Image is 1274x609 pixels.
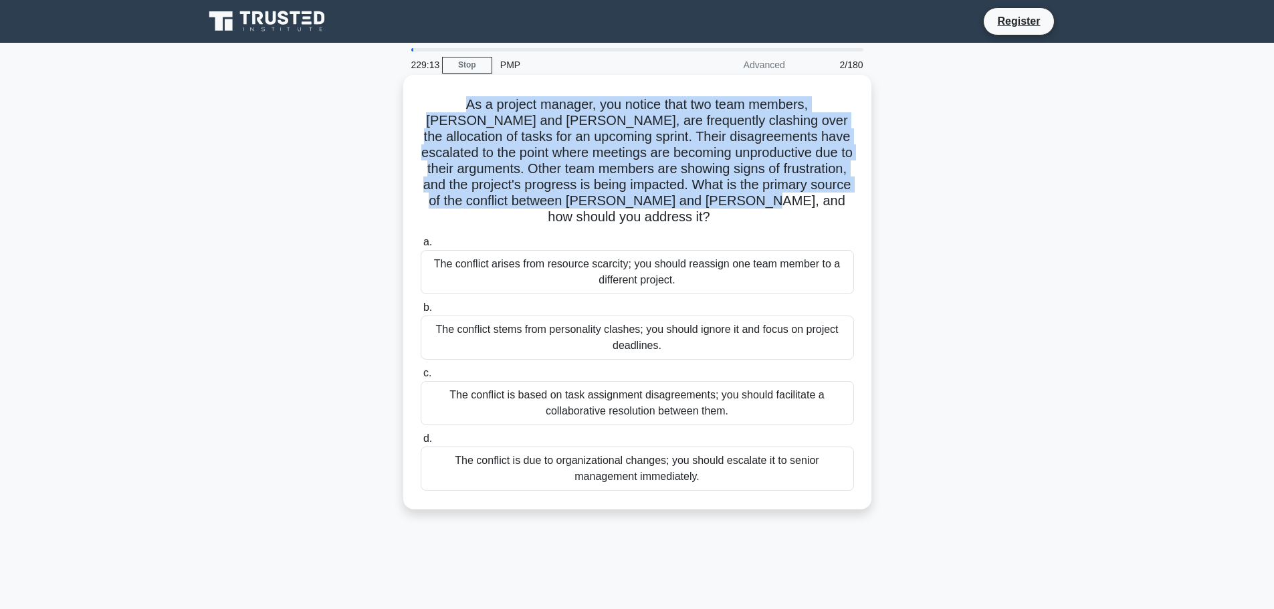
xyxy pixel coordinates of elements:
span: d. [423,433,432,444]
a: Stop [442,57,492,74]
div: PMP [492,51,676,78]
span: c. [423,367,431,378]
a: Register [989,13,1048,29]
div: Advanced [676,51,793,78]
h5: As a project manager, you notice that two team members, [PERSON_NAME] and [PERSON_NAME], are freq... [419,96,855,226]
div: 229:13 [403,51,442,78]
div: The conflict stems from personality clashes; you should ignore it and focus on project deadlines. [421,316,854,360]
span: a. [423,236,432,247]
div: The conflict is due to organizational changes; you should escalate it to senior management immedi... [421,447,854,491]
div: 2/180 [793,51,871,78]
div: The conflict arises from resource scarcity; you should reassign one team member to a different pr... [421,250,854,294]
div: The conflict is based on task assignment disagreements; you should facilitate a collaborative res... [421,381,854,425]
span: b. [423,301,432,313]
